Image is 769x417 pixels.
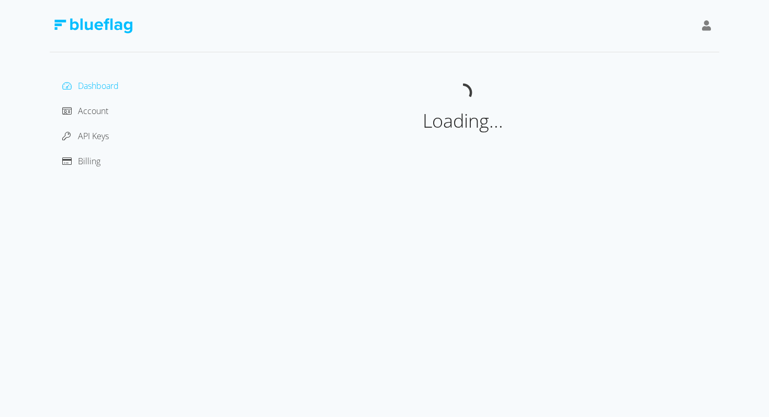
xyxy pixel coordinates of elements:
a: Billing [62,155,100,167]
span: Billing [78,155,100,167]
span: Dashboard [78,80,119,92]
a: Dashboard [62,80,119,92]
img: Blue Flag Logo [54,18,132,33]
span: Loading... [423,108,503,133]
a: API Keys [62,130,109,142]
a: Account [62,105,108,117]
span: Account [78,105,108,117]
span: API Keys [78,130,109,142]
